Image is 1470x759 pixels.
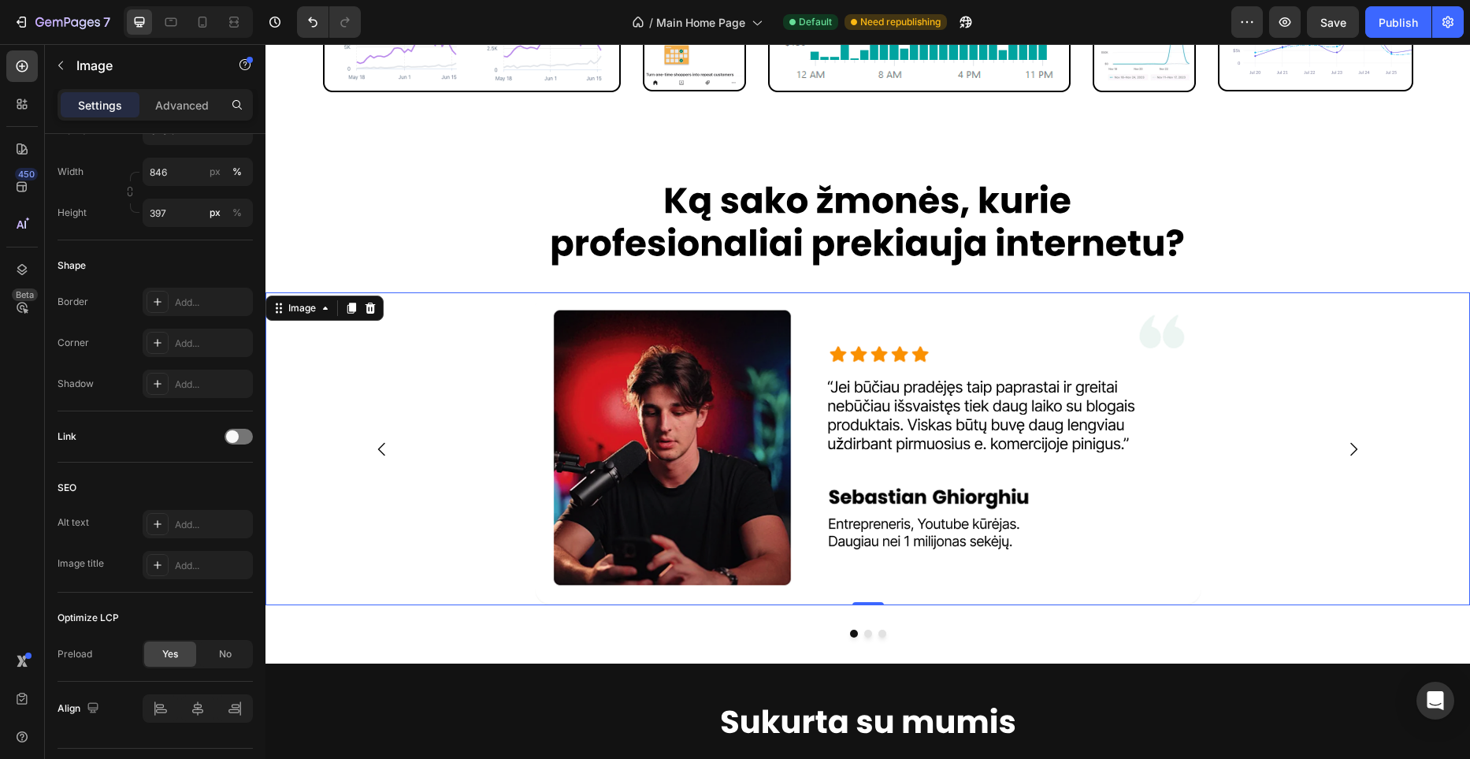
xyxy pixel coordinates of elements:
[210,165,221,179] div: px
[599,586,607,593] button: Dot
[143,199,253,227] input: px%
[1320,16,1346,29] span: Save
[143,158,253,186] input: px%
[649,14,653,31] span: /
[58,430,76,444] div: Link
[1365,6,1431,38] button: Publish
[585,586,592,593] button: Dot
[232,206,242,220] div: %
[103,13,110,32] p: 7
[297,6,361,38] div: Undo/Redo
[206,162,225,181] button: %
[175,559,249,573] div: Add...
[58,481,76,495] div: SEO
[232,165,242,179] div: %
[58,698,102,720] div: Align
[1307,6,1359,38] button: Save
[228,203,247,222] button: px
[155,97,209,113] p: Advanced
[76,56,210,75] p: Image
[175,518,249,532] div: Add...
[799,15,832,29] span: Default
[175,296,249,310] div: Add...
[12,288,38,301] div: Beta
[78,97,122,113] p: Settings
[58,611,119,625] div: Optimize LCP
[58,647,92,661] div: Preload
[58,165,84,179] label: Width
[58,295,88,309] div: Border
[228,162,247,181] button: px
[58,377,94,391] div: Shadow
[1066,383,1110,427] button: Carousel Next Arrow
[58,206,87,220] label: Height
[15,168,38,180] div: 450
[58,556,104,571] div: Image title
[206,203,225,222] button: %
[219,647,232,661] span: No
[175,378,249,392] div: Add...
[656,14,745,31] span: Main Home Page
[1416,682,1454,720] div: Open Intercom Messenger
[58,259,86,273] div: Shape
[265,44,1470,759] iframe: Design area
[58,336,89,350] div: Corner
[210,206,221,220] div: px
[1379,14,1418,31] div: Publish
[162,647,178,661] span: Yes
[613,586,621,593] button: Dot
[860,15,941,29] span: Need republishing
[6,6,117,38] button: 7
[58,515,89,530] div: Alt text
[175,337,249,351] div: Add...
